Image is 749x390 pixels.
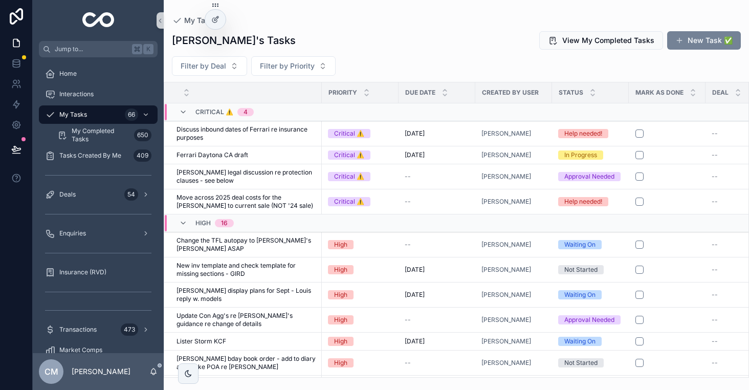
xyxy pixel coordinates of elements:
[405,129,469,138] a: [DATE]
[39,320,158,339] a: Transactions473
[481,359,546,367] a: [PERSON_NAME]
[405,198,469,206] a: --
[481,172,531,181] a: [PERSON_NAME]
[172,56,247,76] button: Select Button
[134,149,151,162] div: 409
[334,265,347,274] div: High
[177,355,316,371] span: [PERSON_NAME] bday book order - add to diary and make POA re [PERSON_NAME]
[328,337,392,346] a: High
[39,41,158,57] button: Jump to...K
[667,31,741,50] button: New Task ✅
[334,358,347,367] div: High
[481,266,546,274] a: [PERSON_NAME]
[481,291,531,299] span: [PERSON_NAME]
[177,262,316,278] a: New inv template and check template for missing sections - GIRD
[405,266,469,274] a: [DATE]
[481,359,531,367] a: [PERSON_NAME]
[712,266,718,274] span: --
[59,229,86,237] span: Enquiries
[72,127,130,143] span: My Completed Tasks
[405,359,411,367] span: --
[564,240,596,249] div: Waiting On
[558,315,623,324] a: Approval Needed
[564,197,602,206] div: Help needed!
[558,240,623,249] a: Waiting On
[405,337,425,345] span: [DATE]
[59,111,87,119] span: My Tasks
[144,45,152,53] span: K
[51,126,158,144] a: My Completed Tasks650
[39,64,158,83] a: Home
[59,70,77,78] span: Home
[405,129,425,138] span: [DATE]
[405,172,469,181] a: --
[39,85,158,103] a: Interactions
[328,265,392,274] a: High
[39,146,158,165] a: Tasks Created By Me409
[564,172,614,181] div: Approval Needed
[177,125,316,142] span: Discuss inbound dates of Ferrari re insurance purposes
[244,108,248,116] div: 4
[481,291,546,299] a: [PERSON_NAME]
[39,341,158,359] a: Market Comps
[334,240,347,249] div: High
[712,337,718,345] span: --
[481,129,531,138] a: [PERSON_NAME]
[481,316,531,324] span: [PERSON_NAME]
[405,316,411,324] span: --
[564,265,598,274] div: Not Started
[177,337,316,345] a: Lister Storm KCF
[55,45,128,53] span: Jump to...
[328,290,392,299] a: High
[558,150,623,160] a: In Progress
[635,89,684,97] span: Mark As Done
[59,190,76,199] span: Deals
[334,172,364,181] div: Critical ⚠️️
[82,12,115,29] img: App logo
[177,312,316,328] span: Update Con Agg's re [PERSON_NAME]'s guidance re change of details
[405,291,425,299] span: [DATE]
[177,193,316,210] span: Move across 2025 deal costs for the [PERSON_NAME] to current sale (NOT '24 sale)
[558,265,623,274] a: Not Started
[558,358,623,367] a: Not Started
[134,129,151,141] div: 650
[328,315,392,324] a: High
[195,219,211,227] span: High
[539,31,663,50] button: View My Completed Tasks
[328,129,392,138] a: Critical ⚠️️
[405,291,469,299] a: [DATE]
[481,198,531,206] a: [PERSON_NAME]
[39,105,158,124] a: My Tasks66
[177,151,248,159] span: Ferrari Daytona CA draft
[39,263,158,281] a: Insurance (RVD)
[481,172,546,181] a: [PERSON_NAME]
[481,241,531,249] span: [PERSON_NAME]
[177,236,316,253] a: Change the TFL autopay to [PERSON_NAME]'s [PERSON_NAME] ASAP
[221,219,228,227] div: 16
[328,358,392,367] a: High
[184,15,217,26] span: My Tasks
[481,129,546,138] a: [PERSON_NAME]
[558,290,623,299] a: Waiting On
[177,168,316,185] a: [PERSON_NAME] legal discussion re protection clauses - see below
[334,315,347,324] div: High
[712,198,718,206] span: --
[121,323,138,336] div: 473
[405,266,425,274] span: [DATE]
[125,109,138,121] div: 66
[564,337,596,346] div: Waiting On
[564,290,596,299] div: Waiting On
[712,89,729,97] span: Deal
[405,241,411,249] span: --
[481,198,546,206] a: [PERSON_NAME]
[481,151,531,159] span: [PERSON_NAME]
[712,291,718,299] span: --
[59,151,121,160] span: Tasks Created By Me
[558,129,623,138] a: Help needed!
[558,197,623,206] a: Help needed!
[328,89,357,97] span: Priority
[334,197,364,206] div: Critical ⚠️️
